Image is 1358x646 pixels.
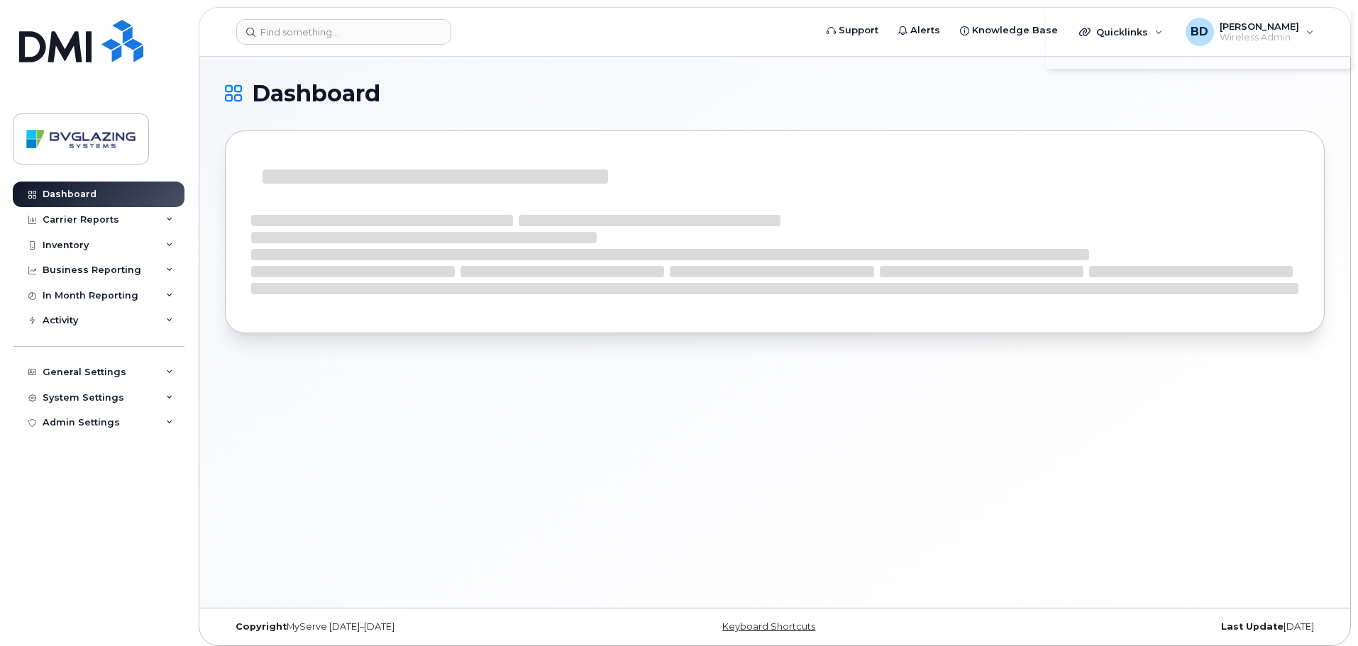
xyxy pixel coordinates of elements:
a: Keyboard Shortcuts [722,621,815,632]
strong: Copyright [236,621,287,632]
div: [DATE] [958,621,1325,633]
strong: Last Update [1221,621,1284,632]
span: Dashboard [252,83,380,104]
div: MyServe [DATE]–[DATE] [225,621,592,633]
